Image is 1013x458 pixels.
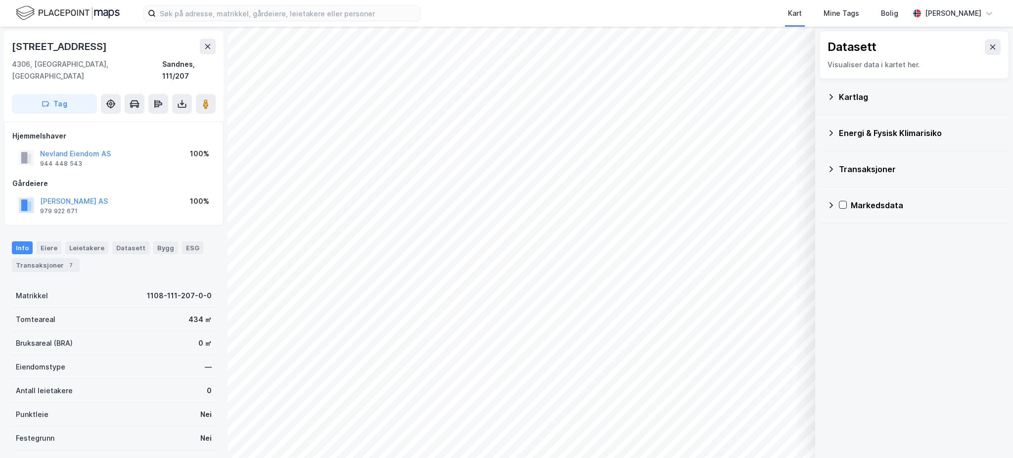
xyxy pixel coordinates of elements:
[12,258,80,272] div: Transaksjoner
[12,241,33,254] div: Info
[964,411,1013,458] iframe: Chat Widget
[40,160,82,168] div: 944 448 543
[851,199,1001,211] div: Markedsdata
[207,385,212,397] div: 0
[156,6,420,21] input: Søk på adresse, matrikkel, gårdeiere, leietakere eller personer
[12,178,215,189] div: Gårdeiere
[16,337,73,349] div: Bruksareal (BRA)
[16,4,120,22] img: logo.f888ab2527a4732fd821a326f86c7f29.svg
[788,7,802,19] div: Kart
[964,411,1013,458] div: Kontrollprogram for chat
[12,58,162,82] div: 4306, [GEOGRAPHIC_DATA], [GEOGRAPHIC_DATA]
[66,260,76,270] div: 7
[824,7,859,19] div: Mine Tags
[839,127,1001,139] div: Energi & Fysisk Klimarisiko
[839,163,1001,175] div: Transaksjoner
[198,337,212,349] div: 0 ㎡
[16,361,65,373] div: Eiendomstype
[162,58,216,82] div: Sandnes, 111/207
[190,148,209,160] div: 100%
[190,195,209,207] div: 100%
[65,241,108,254] div: Leietakere
[16,290,48,302] div: Matrikkel
[40,207,78,215] div: 979 922 671
[828,59,1001,71] div: Visualiser data i kartet her.
[16,409,48,420] div: Punktleie
[881,7,898,19] div: Bolig
[112,241,149,254] div: Datasett
[16,432,54,444] div: Festegrunn
[16,385,73,397] div: Antall leietakere
[153,241,178,254] div: Bygg
[12,130,215,142] div: Hjemmelshaver
[205,361,212,373] div: —
[188,314,212,325] div: 434 ㎡
[839,91,1001,103] div: Kartlag
[182,241,203,254] div: ESG
[925,7,981,19] div: [PERSON_NAME]
[200,432,212,444] div: Nei
[12,39,109,54] div: [STREET_ADDRESS]
[200,409,212,420] div: Nei
[16,314,55,325] div: Tomteareal
[37,241,61,254] div: Eiere
[147,290,212,302] div: 1108-111-207-0-0
[828,39,876,55] div: Datasett
[12,94,97,114] button: Tag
